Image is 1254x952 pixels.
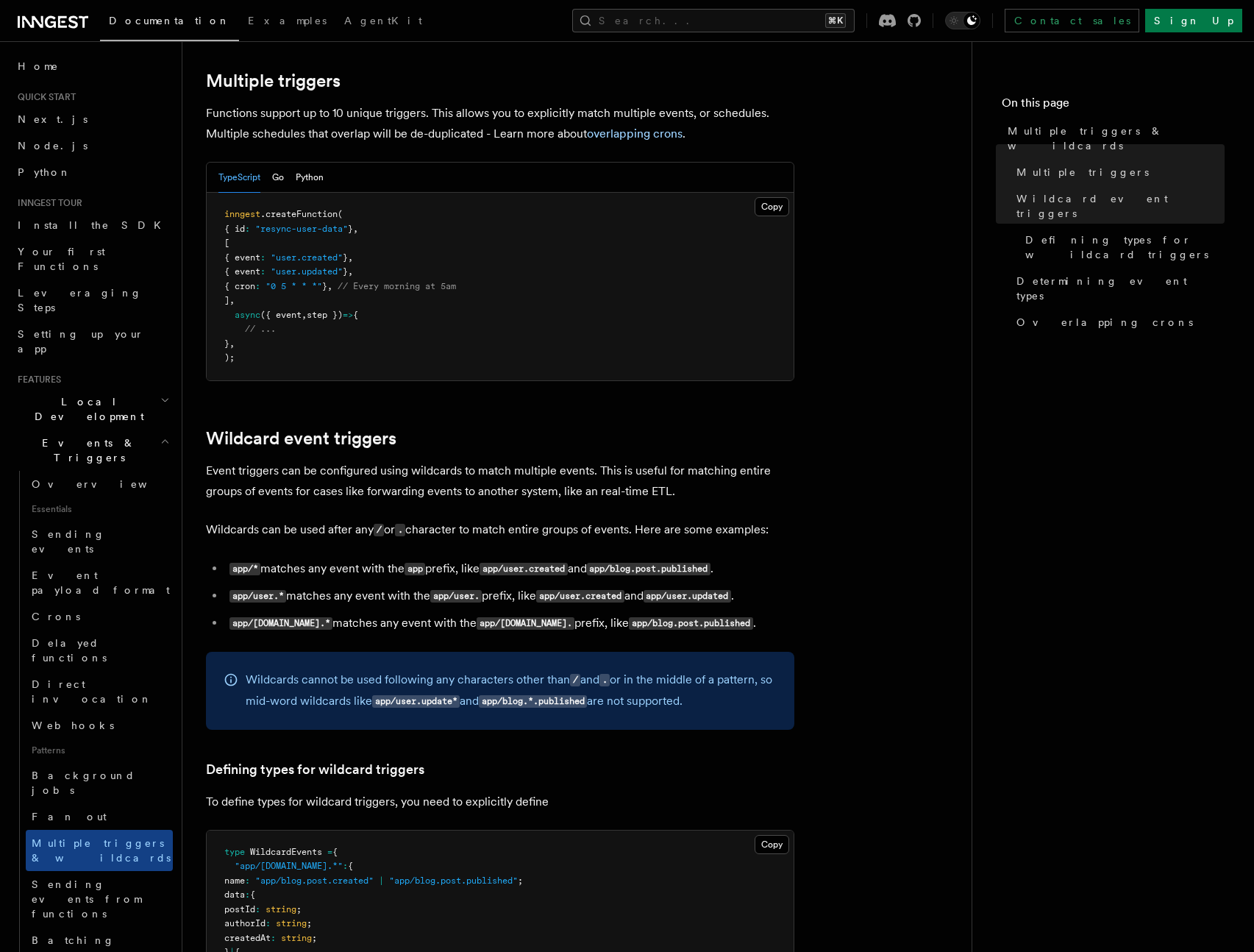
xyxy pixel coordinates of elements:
span: Event payload format [32,569,170,596]
span: , [229,295,235,305]
a: Multiple triggers [1011,159,1225,185]
span: } [322,281,327,291]
span: ; [296,904,302,914]
button: Search...⌘K [572,9,855,32]
a: Determining event types [1011,268,1225,309]
span: : [245,889,250,900]
a: Crons [26,603,173,630]
span: Documentation [109,15,230,26]
a: Examples [239,4,335,40]
span: postId [224,904,255,914]
span: Examples [248,15,327,26]
span: type [224,847,245,857]
span: Webhooks [32,720,114,731]
span: Delayed functions [32,637,107,664]
p: To define types for wildcard triggers, you need to explicitly define [206,792,794,812]
a: Multiple triggers & wildcards [26,830,173,871]
span: => [343,310,353,320]
a: Wildcard event triggers [1011,185,1225,227]
span: ; [312,933,317,943]
span: = [327,847,332,857]
span: { id [224,224,245,234]
span: } [224,338,229,349]
span: ] [224,295,229,305]
a: Fan out [26,803,173,830]
a: Sending events from functions [26,871,173,927]
span: Overview [32,478,183,490]
a: Event payload format [26,562,173,603]
code: app [405,563,425,575]
span: Leveraging Steps [18,287,142,313]
code: app/* [229,563,260,575]
span: string [266,904,296,914]
span: Background jobs [32,770,135,796]
a: Python [12,159,173,185]
code: app/user.created [480,563,567,575]
span: Sending events from functions [32,878,141,920]
code: app/blog.post.published [587,563,710,575]
a: Overlapping crons [1011,309,1225,335]
span: // ... [245,324,276,334]
span: Node.js [18,140,88,152]
a: Sign Up [1145,9,1242,32]
span: string [276,918,307,928]
span: : [343,861,348,871]
span: authorId [224,918,266,928]
li: matches any event with the prefix, like and . [225,558,794,580]
span: Defining types for wildcard triggers [1025,232,1225,262]
span: { [348,861,353,871]
span: : [260,252,266,263]
h4: On this page [1002,94,1225,118]
code: . [395,524,405,536]
a: Next.js [12,106,173,132]
code: app/user.* [229,590,286,603]
a: Install the SDK [12,212,173,238]
span: : [255,281,260,291]
a: Overview [26,471,173,497]
span: ( [338,209,343,219]
span: ; [518,875,523,886]
button: Events & Triggers [12,430,173,471]
span: WildcardEvents [250,847,322,857]
span: { [250,889,255,900]
span: } [348,224,353,234]
p: Wildcards can be used after any or character to match entire groups of events. Here are some exam... [206,519,794,541]
span: { [353,310,358,320]
span: : [245,875,250,886]
code: app/user.update* [372,695,460,708]
button: Copy [755,835,789,854]
code: app/[DOMAIN_NAME].* [229,617,332,630]
button: Python [296,163,324,193]
span: , [302,310,307,320]
span: Your first Functions [18,246,105,272]
span: | [379,875,384,886]
span: "app/[DOMAIN_NAME].*" [235,861,343,871]
a: Leveraging Steps [12,280,173,321]
button: Toggle dark mode [945,12,980,29]
a: Defining types for wildcard triggers [206,759,424,780]
span: Direct invocation [32,678,152,705]
span: inngest [224,209,260,219]
a: Sending events [26,521,173,562]
span: { event [224,252,260,263]
a: Multiple triggers [206,71,341,91]
span: "user.created" [271,252,343,263]
a: Webhooks [26,712,173,739]
span: Next.js [18,113,88,125]
code: app/user. [430,590,482,603]
span: : [271,933,276,943]
code: app/blog.*.published [479,695,587,708]
span: Essentials [26,497,173,521]
span: , [327,281,332,291]
span: : [260,266,266,277]
span: "user.updated" [271,266,343,277]
span: Wildcard event triggers [1016,191,1225,221]
span: name [224,875,245,886]
span: "app/blog.post.published" [389,875,518,886]
span: } [343,252,348,263]
button: TypeScript [218,163,260,193]
span: "app/blog.post.created" [255,875,374,886]
a: Wildcard event triggers [206,428,396,449]
a: Node.js [12,132,173,159]
li: matches any event with the prefix, like . [225,613,794,634]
